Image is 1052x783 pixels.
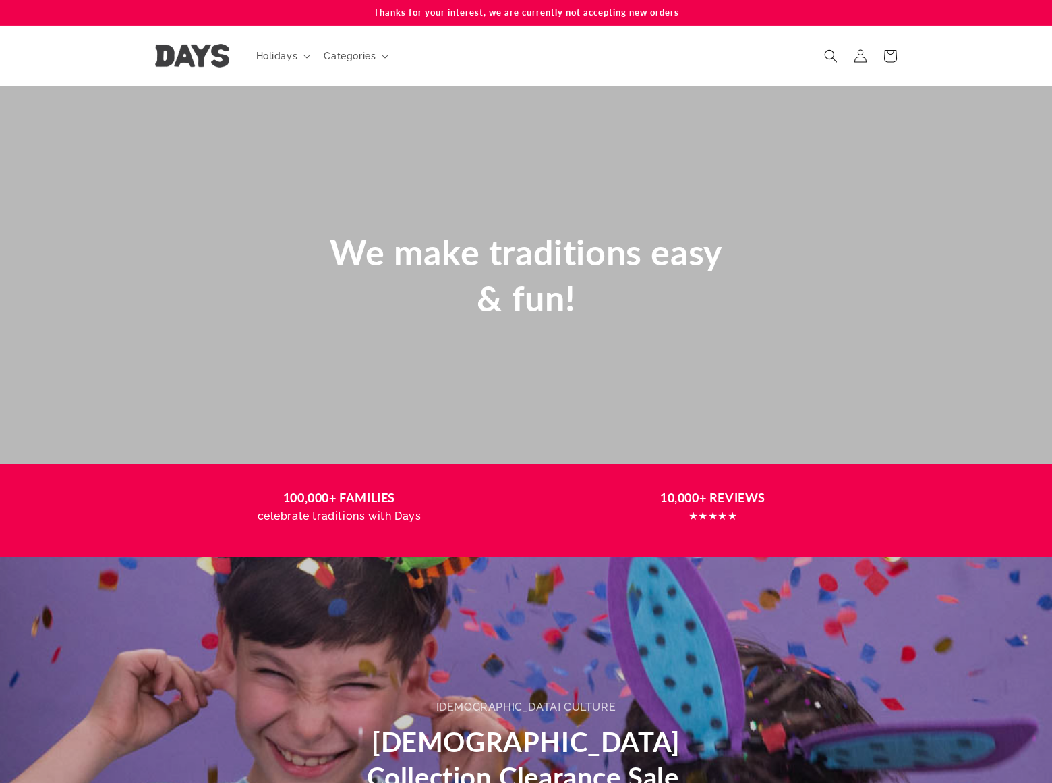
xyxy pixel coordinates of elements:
p: ★★★★★ [539,507,887,526]
summary: Categories [316,42,394,70]
h3: 100,000+ FAMILIES [165,489,513,507]
p: celebrate traditions with Days [165,507,513,526]
span: Categories [324,50,376,62]
h3: 10,000+ REVIEWS [539,489,887,507]
img: Days United [155,44,229,67]
div: [DEMOGRAPHIC_DATA] CULTURE [436,698,616,718]
span: Holidays [256,50,298,62]
span: We make traditions easy & fun! [330,231,722,319]
summary: Search [816,41,846,71]
summary: Holidays [248,42,316,70]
